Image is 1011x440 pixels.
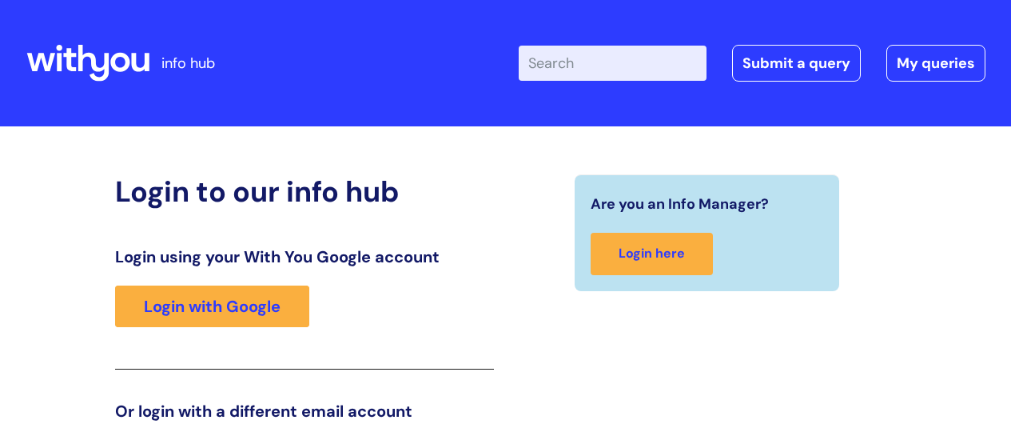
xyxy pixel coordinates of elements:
[115,174,494,209] h2: Login to our info hub
[591,233,713,275] a: Login here
[886,45,985,82] a: My queries
[115,286,309,327] a: Login with Google
[519,46,707,81] input: Search
[115,402,494,421] h3: Or login with a different email account
[115,247,494,266] h3: Login using your With You Google account
[161,50,215,76] p: info hub
[732,45,861,82] a: Submit a query
[591,191,769,217] span: Are you an Info Manager?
